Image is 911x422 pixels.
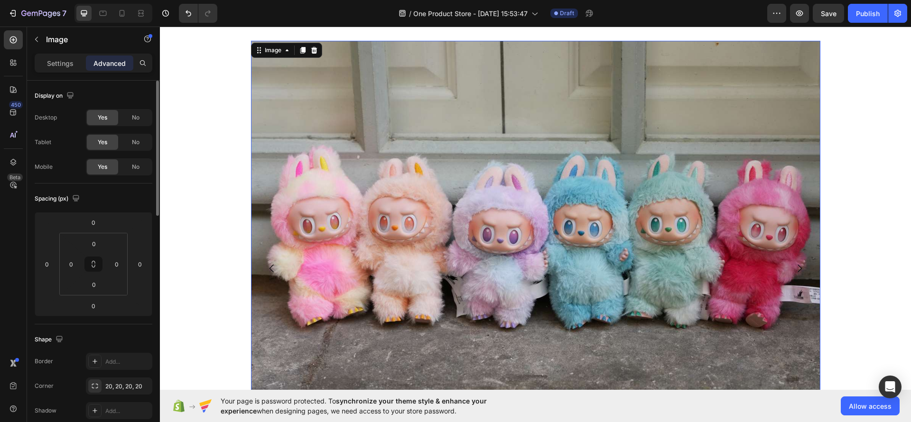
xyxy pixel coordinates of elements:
[879,376,902,398] div: Open Intercom Messenger
[35,163,53,171] div: Mobile
[132,163,139,171] span: No
[626,229,653,255] button: Carousel Next Arrow
[91,14,660,394] img: gempages_581625374979392227-ca66e234-1193-41eb-9def-cfd1a0ea90b4.jpg
[35,357,53,366] div: Border
[841,396,900,415] button: Allow access
[821,9,837,18] span: Save
[105,382,150,391] div: 20, 20, 20, 20
[9,101,23,109] div: 450
[133,257,147,271] input: 0
[132,138,139,147] span: No
[40,257,54,271] input: 0
[110,257,124,271] input: 0px
[62,8,66,19] p: 7
[35,90,76,102] div: Display on
[560,9,574,18] span: Draft
[98,138,107,147] span: Yes
[160,27,911,390] iframe: Design area
[179,4,217,23] div: Undo/Redo
[35,382,54,390] div: Corner
[848,4,888,23] button: Publish
[98,163,107,171] span: Yes
[84,277,103,292] input: 0px
[84,237,103,251] input: 0px
[813,4,844,23] button: Save
[103,19,123,28] div: Image
[4,4,71,23] button: 7
[105,358,150,366] div: Add...
[105,407,150,415] div: Add...
[35,333,65,346] div: Shape
[46,34,127,45] p: Image
[856,9,880,18] div: Publish
[84,299,103,313] input: 0
[47,58,74,68] p: Settings
[132,113,139,122] span: No
[7,174,23,181] div: Beta
[413,9,528,18] span: One Product Store - [DATE] 15:53:47
[64,257,78,271] input: 0px
[849,401,892,411] span: Allow access
[221,396,524,416] span: Your page is password protected. To when designing pages, we need access to your store password.
[35,138,51,147] div: Tablet
[35,406,56,415] div: Shadow
[84,215,103,229] input: 0
[409,9,411,18] span: /
[35,193,82,205] div: Spacing (px)
[35,113,57,122] div: Desktop
[221,397,487,415] span: synchronize your theme style & enhance your experience
[98,113,107,122] span: Yes
[93,58,126,68] p: Advanced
